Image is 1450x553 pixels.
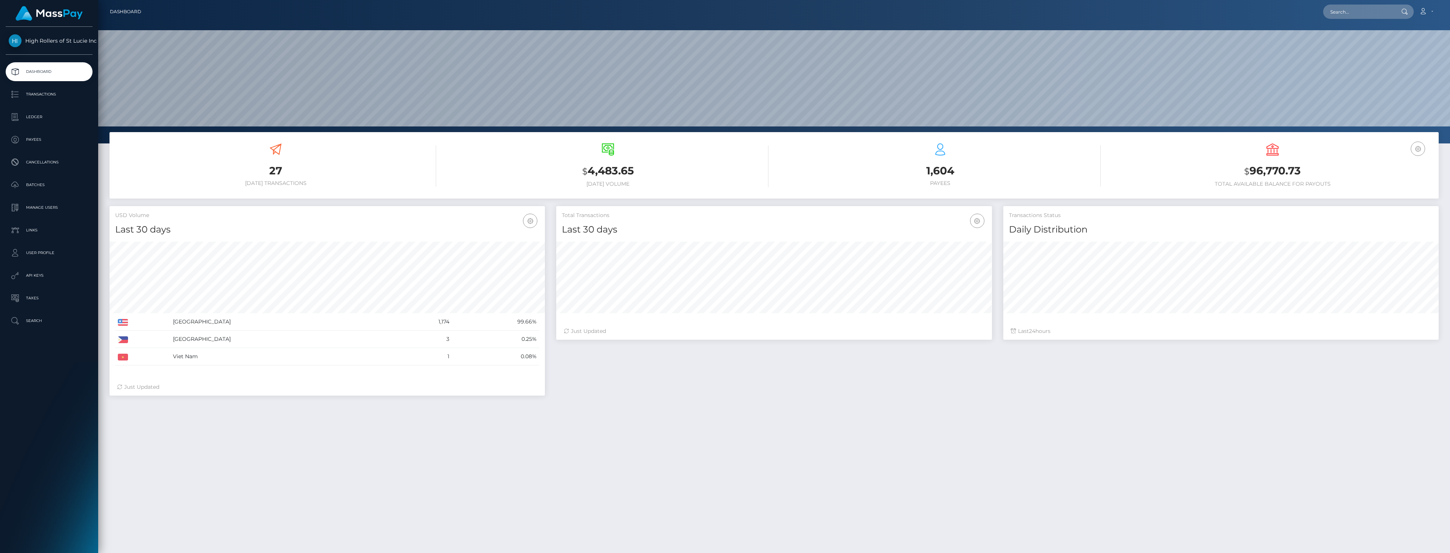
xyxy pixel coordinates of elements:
h5: USD Volume [115,212,539,219]
a: Dashboard [110,4,141,20]
img: VN.png [118,354,128,360]
input: Search... [1323,5,1394,19]
a: Dashboard [6,62,93,81]
td: Viet Nam [170,348,395,365]
h3: 27 [115,163,436,178]
td: 3 [394,331,452,348]
p: Batches [9,179,89,191]
p: Manage Users [9,202,89,213]
a: Payees [6,130,93,149]
a: Transactions [6,85,93,104]
h3: 4,483.65 [447,163,768,179]
h5: Total Transactions [562,212,986,219]
p: Taxes [9,293,89,304]
a: Links [6,221,93,240]
p: API Keys [9,270,89,281]
h4: Daily Distribution [1009,223,1433,236]
h6: [DATE] Transactions [115,180,436,186]
td: 1 [394,348,452,365]
h4: Last 30 days [562,223,986,236]
span: High Rollers of St Lucie Inc [6,37,93,44]
img: PH.png [118,336,128,343]
span: 24 [1029,328,1035,334]
a: Manage Users [6,198,93,217]
p: Payees [9,134,89,145]
td: [GEOGRAPHIC_DATA] [170,331,395,348]
a: API Keys [6,266,93,285]
a: Ledger [6,108,93,126]
td: [GEOGRAPHIC_DATA] [170,313,395,331]
div: Just Updated [564,327,984,335]
h6: [DATE] Volume [447,181,768,187]
img: MassPay Logo [15,6,83,21]
p: Transactions [9,89,89,100]
p: User Profile [9,247,89,259]
img: High Rollers of St Lucie Inc [9,34,22,47]
h3: 1,604 [780,163,1101,178]
p: Cancellations [9,157,89,168]
td: 0.25% [452,331,539,348]
a: Search [6,311,93,330]
p: Search [9,315,89,327]
p: Dashboard [9,66,89,77]
small: $ [1244,166,1249,177]
div: Just Updated [117,383,537,391]
a: User Profile [6,243,93,262]
p: Ledger [9,111,89,123]
h4: Last 30 days [115,223,539,236]
div: Last hours [1011,327,1431,335]
td: 1,174 [394,313,452,331]
h6: Payees [780,180,1101,186]
a: Batches [6,176,93,194]
p: Links [9,225,89,236]
td: 99.66% [452,313,539,331]
h5: Transactions Status [1009,212,1433,219]
td: 0.08% [452,348,539,365]
a: Taxes [6,289,93,308]
small: $ [582,166,588,177]
h6: Total Available Balance for Payouts [1112,181,1433,187]
a: Cancellations [6,153,93,172]
img: US.png [118,319,128,326]
h3: 96,770.73 [1112,163,1433,179]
